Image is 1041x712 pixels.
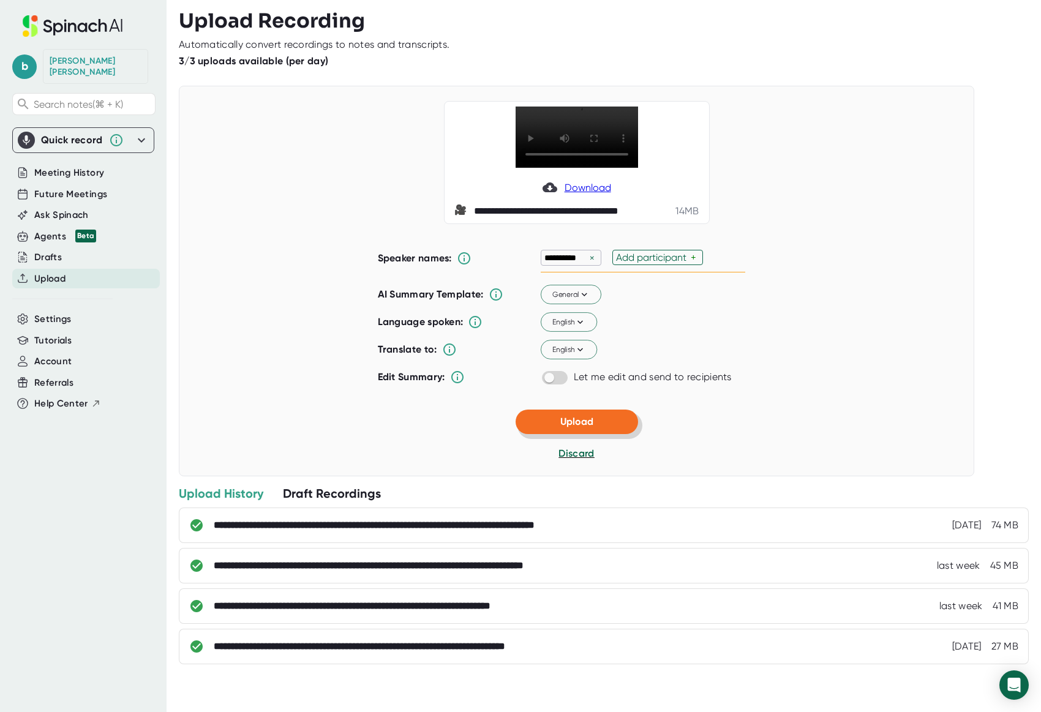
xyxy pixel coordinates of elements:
[952,640,982,653] div: 7/9/2025, 4:56:13 PM
[516,410,638,434] button: Upload
[939,600,983,612] div: 7/29/2025, 12:43:24 PM
[34,397,101,411] button: Help Center
[34,166,104,180] button: Meeting History
[993,600,1019,612] div: 41 MB
[283,485,381,501] div: Draft Recordings
[616,252,691,263] div: Add participant
[179,55,328,67] b: 3/3 uploads available (per day)
[12,54,37,79] span: b
[378,316,464,328] b: Language spoken:
[18,128,149,152] div: Quick record
[34,208,89,222] button: Ask Spinach
[552,344,585,355] span: English
[574,371,732,383] div: Let me edit and send to recipients
[34,272,66,286] button: Upload
[34,334,72,348] button: Tutorials
[34,397,88,411] span: Help Center
[990,560,1019,572] div: 45 MB
[541,340,597,360] button: English
[34,354,72,369] button: Account
[991,519,1019,531] div: 74 MB
[41,134,103,146] div: Quick record
[565,182,611,193] span: Download
[541,285,601,305] button: General
[991,640,1019,653] div: 27 MB
[378,371,445,383] b: Edit Summary:
[558,446,594,461] button: Discard
[675,205,699,217] div: 14 MB
[378,252,452,264] b: Speaker names:
[34,187,107,201] button: Future Meetings
[34,250,62,264] button: Drafts
[34,230,96,244] div: Agents
[34,312,72,326] button: Settings
[552,317,585,328] span: English
[378,288,484,301] b: AI Summary Template:
[34,376,73,390] button: Referrals
[541,313,597,332] button: English
[999,670,1029,700] div: Open Intercom Messenger
[34,99,123,110] span: Search notes (⌘ + K)
[543,180,611,195] a: Download
[34,230,96,244] button: Agents Beta
[179,9,1029,32] h3: Upload Recording
[937,560,980,572] div: 7/31/2025, 12:58:45 PM
[50,56,141,77] div: Brian Gant
[952,519,982,531] div: 8/6/2025, 12:19:58 PM
[558,448,594,459] span: Discard
[560,416,593,427] span: Upload
[179,39,449,51] div: Automatically convert recordings to notes and transcripts.
[587,252,598,264] div: ×
[552,289,590,300] span: General
[454,204,469,219] span: video
[691,252,699,263] div: +
[378,343,437,355] b: Translate to:
[179,485,263,501] div: Upload History
[75,230,96,242] div: Beta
